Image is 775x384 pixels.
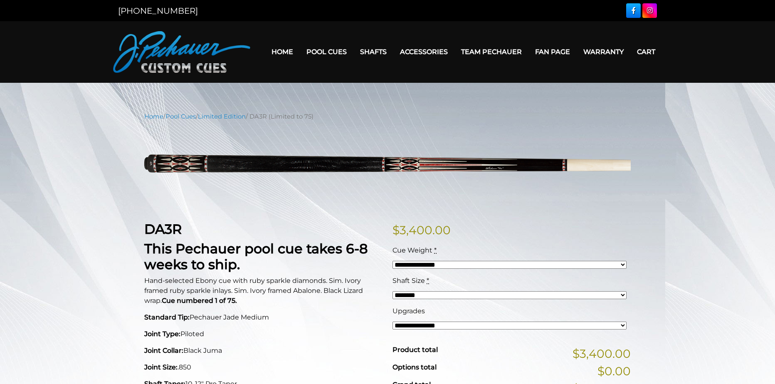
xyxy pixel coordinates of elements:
[144,240,368,273] strong: This Pechauer pool cue takes 6-8 weeks to ship.
[144,277,363,305] span: Hand-selected Ebony cue with ruby sparkle diamonds. Sim. Ivory framed ruby sparkle inlays. Sim. I...
[300,41,353,62] a: Pool Cues
[392,346,438,354] span: Product total
[144,313,190,321] strong: Standard Tip:
[144,312,383,322] p: Pechauer Jade Medium
[113,31,250,73] img: Pechauer Custom Cues
[144,221,182,237] strong: DA3R
[265,41,300,62] a: Home
[392,223,451,237] bdi: 3,400.00
[144,363,178,371] strong: Joint Size:
[144,127,631,208] img: DA3R-UPDATED.png
[573,345,631,362] span: $3,400.00
[577,41,630,62] a: Warranty
[597,362,631,380] span: $0.00
[144,113,163,120] a: Home
[144,329,383,339] p: Piloted
[454,41,528,62] a: Team Pechauer
[392,277,425,285] span: Shaft Size
[144,330,180,338] strong: Joint Type:
[144,362,383,372] p: .850
[528,41,577,62] a: Fan Page
[353,41,393,62] a: Shafts
[165,113,196,120] a: Pool Cues
[630,41,662,62] a: Cart
[434,246,437,254] abbr: required
[144,347,183,354] strong: Joint Collar:
[392,223,400,237] span: $
[392,246,432,254] span: Cue Weight
[144,112,631,121] nav: Breadcrumb
[198,113,246,120] a: Limited Edition
[144,346,383,356] p: Black Juma
[392,363,437,371] span: Options total
[392,307,425,315] span: Upgrades
[427,277,429,285] abbr: required
[162,297,237,305] strong: Cue numbered 1 of 75.
[118,6,198,16] a: [PHONE_NUMBER]
[393,41,454,62] a: Accessories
